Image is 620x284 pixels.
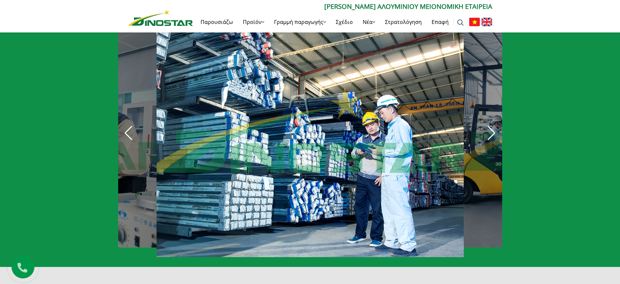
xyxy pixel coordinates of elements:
a: Dinostar Aluminum [128,8,193,26]
div: Προηγούμενη διαφάνεια [121,126,136,140]
font: Γραμμή παραγωγής [274,18,323,26]
a: Στρατολόγηση [380,11,427,32]
font: Προϊόν [243,18,262,26]
font: Παρουσιάζω [201,18,233,26]
font: Στρατολόγηση [385,18,422,26]
img: έρευνα [457,19,464,26]
a: Προϊόν [238,11,269,32]
a: Παρουσιάζω [196,11,238,32]
font: Νέα [363,18,373,26]
div: 20 / 30 [157,17,464,257]
a: Γραμμή παραγωγής [269,11,331,32]
img: Βιετναμέζικα [469,18,480,26]
font: Σχέδιο [336,18,353,26]
img: αγγλικός [481,18,492,26]
a: Νέα [358,11,380,32]
a: Επαφή [427,11,454,32]
font: [PERSON_NAME] ΑΛΟΥΜΙΝΙΟΥ ΜΕΙΟΝΟΜΙΚΗ ΕΤΑΙΡΕΙΑ [324,2,492,11]
img: Dinostar Aluminum [128,10,193,26]
a: Σχέδιο [331,11,358,32]
font: Επαφή [432,18,449,26]
div: Επόμενη διαφάνεια [484,126,499,140]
